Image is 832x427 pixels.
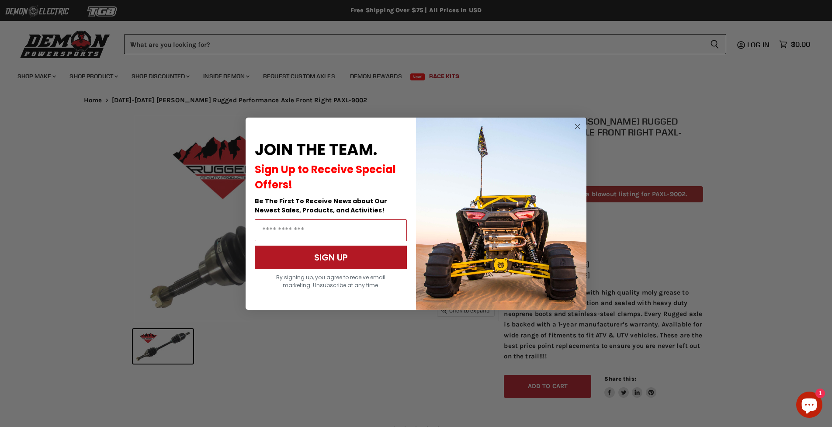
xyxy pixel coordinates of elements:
inbox-online-store-chat: Shopify online store chat [794,392,825,420]
span: Be The First To Receive News about Our Newest Sales, Products, and Activities! [255,197,387,215]
span: Sign Up to Receive Special Offers! [255,162,396,192]
input: Email Address [255,219,407,241]
img: a9095488-b6e7-41ba-879d-588abfab540b.jpeg [416,118,586,310]
button: Close dialog [572,121,583,132]
button: SIGN UP [255,246,407,269]
span: JOIN THE TEAM. [255,139,377,161]
span: By signing up, you agree to receive email marketing. Unsubscribe at any time. [276,274,385,289]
